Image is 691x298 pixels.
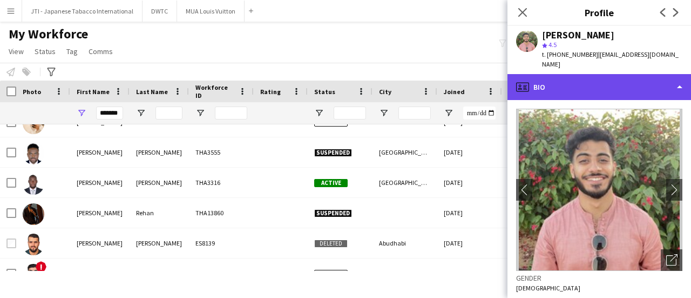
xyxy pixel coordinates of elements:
[314,270,348,278] span: Declined
[195,83,234,100] span: Workforce ID
[516,109,682,271] img: Crew avatar or photo
[9,47,24,56] span: View
[136,88,168,96] span: Last Name
[130,259,189,288] div: [PERSON_NAME]
[35,47,56,56] span: Status
[334,107,366,120] input: Status Filter Input
[130,228,189,258] div: [PERSON_NAME]
[437,228,502,258] div: [DATE]
[314,240,348,248] span: Deleted
[77,108,86,118] button: Open Filter Menu
[661,249,682,271] div: Open photos pop-in
[45,65,58,78] app-action-btn: Advanced filters
[463,107,496,120] input: Joined Filter Input
[507,74,691,100] div: Bio
[215,107,247,120] input: Workforce ID Filter Input
[437,168,502,197] div: [DATE]
[189,228,254,258] div: ES8139
[155,107,182,120] input: Last Name Filter Input
[437,137,502,167] div: [DATE]
[4,44,28,58] a: View
[314,88,335,96] span: Status
[23,88,41,96] span: Photo
[542,50,598,58] span: t. [PHONE_NUMBER]
[379,108,389,118] button: Open Filter Menu
[372,137,437,167] div: [GEOGRAPHIC_DATA]
[70,168,130,197] div: [PERSON_NAME]
[314,209,352,217] span: Suspended
[189,137,254,167] div: THA3555
[372,228,437,258] div: Abudhabi
[9,26,88,42] span: My Workforce
[130,198,189,228] div: Rehan
[136,108,146,118] button: Open Filter Menu
[516,273,682,283] h3: Gender
[84,44,117,58] a: Comms
[130,137,189,167] div: [PERSON_NAME]
[444,88,465,96] span: Joined
[6,239,16,248] input: Row Selection is disabled for this row (unchecked)
[23,203,44,225] img: Ibrahim Rehan
[437,198,502,228] div: [DATE]
[66,47,78,56] span: Tag
[516,284,580,292] span: [DEMOGRAPHIC_DATA]
[189,259,254,288] div: ES10582
[143,1,177,22] button: DWTC
[23,234,44,255] img: Ibrahim saleh
[189,168,254,197] div: THA3316
[444,108,453,118] button: Open Filter Menu
[70,228,130,258] div: [PERSON_NAME]
[372,168,437,197] div: [GEOGRAPHIC_DATA]
[437,259,502,288] div: [DATE]
[314,179,348,187] span: Active
[36,261,46,272] span: !
[177,1,245,22] button: MUA Louis Vuitton
[189,198,254,228] div: THA13860
[542,30,614,40] div: [PERSON_NAME]
[70,198,130,228] div: [PERSON_NAME]
[62,44,82,58] a: Tag
[260,88,281,96] span: Rating
[70,259,130,288] div: [PERSON_NAME]
[23,173,44,195] img: ibrahim rashid
[548,41,557,49] span: 4.5
[96,107,123,120] input: First Name Filter Input
[30,44,60,58] a: Status
[195,108,205,118] button: Open Filter Menu
[314,108,324,118] button: Open Filter Menu
[379,88,391,96] span: City
[77,88,110,96] span: First Name
[314,149,352,157] span: Suspended
[70,137,130,167] div: [PERSON_NAME]
[23,264,44,286] img: Ibrahim Saleh
[22,1,143,22] button: JTI - Japanese Tabacco International
[89,47,113,56] span: Comms
[23,143,44,164] img: Ibrahim Ogundipe
[507,5,691,19] h3: Profile
[372,259,437,288] div: [GEOGRAPHIC_DATA]
[130,168,189,197] div: [PERSON_NAME]
[398,107,431,120] input: City Filter Input
[542,50,679,68] span: | [EMAIL_ADDRESS][DOMAIN_NAME]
